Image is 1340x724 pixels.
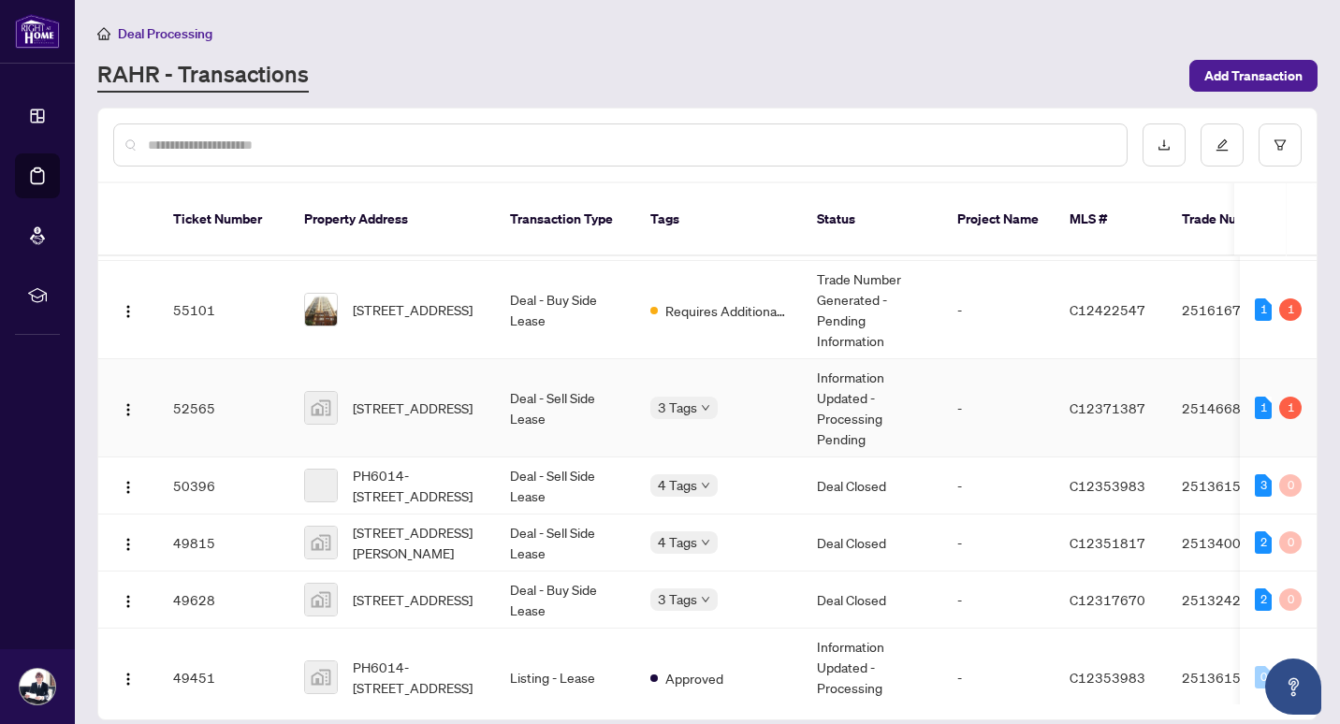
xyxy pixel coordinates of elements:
[495,359,635,457] td: Deal - Sell Side Lease
[1255,397,1272,419] div: 1
[1216,138,1229,152] span: edit
[1279,588,1302,611] div: 0
[353,657,480,698] span: PH6014-[STREET_ADDRESS]
[658,397,697,418] span: 3 Tags
[20,669,55,704] img: Profile Icon
[113,295,143,325] button: Logo
[1070,669,1145,686] span: C12353983
[1279,397,1302,419] div: 1
[353,465,480,506] span: PH6014-[STREET_ADDRESS]
[942,183,1055,256] th: Project Name
[1070,399,1145,416] span: C12371387
[701,538,710,547] span: down
[113,393,143,423] button: Logo
[1070,534,1145,551] span: C12351817
[495,572,635,629] td: Deal - Buy Side Lease
[1255,666,1272,688] div: 0
[1070,301,1145,318] span: C12422547
[1274,138,1287,152] span: filter
[1143,123,1186,167] button: download
[701,481,710,490] span: down
[802,261,942,359] td: Trade Number Generated - Pending Information
[942,572,1055,629] td: -
[1167,572,1298,629] td: 2513242
[121,402,136,417] img: Logo
[802,572,942,629] td: Deal Closed
[1167,183,1298,256] th: Trade Number
[1255,531,1272,554] div: 2
[802,183,942,256] th: Status
[158,572,289,629] td: 49628
[305,661,337,693] img: thumbnail-img
[158,183,289,256] th: Ticket Number
[658,531,697,553] span: 4 Tags
[802,514,942,572] td: Deal Closed
[113,585,143,615] button: Logo
[495,457,635,514] td: Deal - Sell Side Lease
[113,471,143,500] button: Logo
[658,474,697,496] span: 4 Tags
[118,25,212,42] span: Deal Processing
[1265,659,1321,715] button: Open asap
[1201,123,1244,167] button: edit
[495,183,635,256] th: Transaction Type
[1167,514,1298,572] td: 2513400
[1070,591,1145,608] span: C12317670
[121,304,136,319] img: Logo
[305,294,337,326] img: thumbnail-img
[1167,359,1298,457] td: 2514668
[121,480,136,495] img: Logo
[121,672,136,687] img: Logo
[658,588,697,610] span: 3 Tags
[1259,123,1302,167] button: filter
[495,514,635,572] td: Deal - Sell Side Lease
[1255,298,1272,321] div: 1
[942,359,1055,457] td: -
[1279,298,1302,321] div: 1
[158,359,289,457] td: 52565
[1204,61,1303,91] span: Add Transaction
[1167,457,1298,514] td: 2513615
[665,300,787,321] span: Requires Additional Docs
[97,27,110,40] span: home
[305,584,337,615] img: thumbnail-img
[1070,477,1145,494] span: C12353983
[665,668,723,688] span: Approved
[113,528,143,557] button: Logo
[942,261,1055,359] td: -
[121,537,136,552] img: Logo
[158,514,289,572] td: 49815
[1279,531,1302,554] div: 0
[1279,474,1302,497] div: 0
[1167,261,1298,359] td: 2516167
[353,398,473,418] span: [STREET_ADDRESS]
[1158,138,1171,152] span: download
[942,514,1055,572] td: -
[802,359,942,457] td: Information Updated - Processing Pending
[353,522,480,563] span: [STREET_ADDRESS][PERSON_NAME]
[942,457,1055,514] td: -
[121,594,136,609] img: Logo
[158,261,289,359] td: 55101
[802,457,942,514] td: Deal Closed
[701,595,710,604] span: down
[1255,588,1272,611] div: 2
[635,183,802,256] th: Tags
[305,392,337,424] img: thumbnail-img
[97,59,309,93] a: RAHR - Transactions
[158,457,289,514] td: 50396
[1189,60,1318,92] button: Add Transaction
[353,299,473,320] span: [STREET_ADDRESS]
[1255,474,1272,497] div: 3
[289,183,495,256] th: Property Address
[353,589,473,610] span: [STREET_ADDRESS]
[1055,183,1167,256] th: MLS #
[701,403,710,413] span: down
[113,662,143,692] button: Logo
[15,14,60,49] img: logo
[305,527,337,558] img: thumbnail-img
[495,261,635,359] td: Deal - Buy Side Lease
